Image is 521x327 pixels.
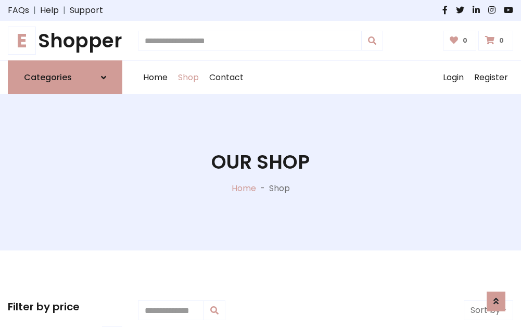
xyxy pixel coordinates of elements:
[497,36,506,45] span: 0
[460,36,470,45] span: 0
[8,29,122,52] h1: Shopper
[8,27,36,55] span: E
[269,182,290,195] p: Shop
[478,31,513,51] a: 0
[8,60,122,94] a: Categories
[29,4,40,17] span: |
[256,182,269,195] p: -
[24,72,72,82] h6: Categories
[59,4,70,17] span: |
[173,61,204,94] a: Shop
[8,4,29,17] a: FAQs
[438,61,469,94] a: Login
[8,29,122,52] a: EShopper
[8,300,122,313] h5: Filter by price
[443,31,477,51] a: 0
[469,61,513,94] a: Register
[70,4,103,17] a: Support
[211,150,310,173] h1: Our Shop
[204,61,249,94] a: Contact
[138,61,173,94] a: Home
[464,300,513,320] button: Sort by
[232,182,256,194] a: Home
[40,4,59,17] a: Help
